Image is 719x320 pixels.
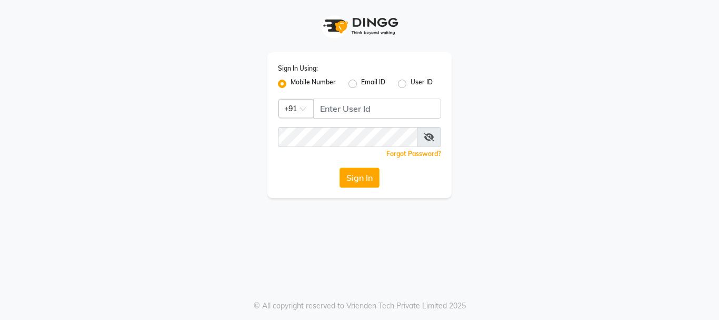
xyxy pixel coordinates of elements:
[361,77,385,90] label: Email ID
[291,77,336,90] label: Mobile Number
[278,127,417,147] input: Username
[386,150,441,158] a: Forgot Password?
[339,168,380,188] button: Sign In
[313,99,441,119] input: Username
[411,77,433,90] label: User ID
[278,64,318,73] label: Sign In Using:
[317,11,402,42] img: logo1.svg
